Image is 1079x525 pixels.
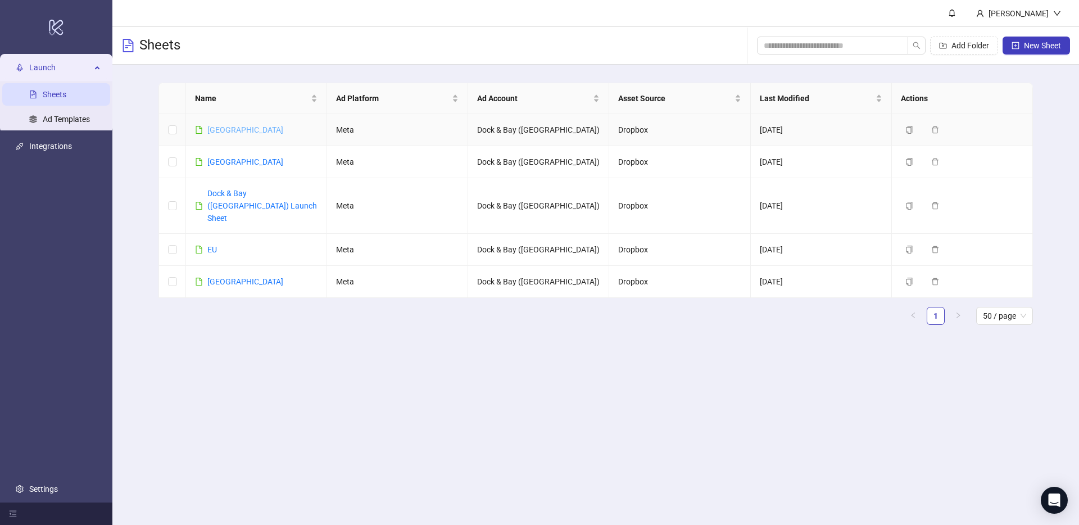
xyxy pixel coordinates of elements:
[618,92,732,105] span: Asset Source
[949,307,967,325] button: right
[1024,41,1061,50] span: New Sheet
[955,312,962,319] span: right
[905,202,913,210] span: copy
[751,178,892,234] td: [DATE]
[29,485,58,494] a: Settings
[207,157,283,166] a: [GEOGRAPHIC_DATA]
[207,189,317,223] a: Dock & Bay ([GEOGRAPHIC_DATA]) Launch Sheet
[905,278,913,286] span: copy
[29,56,91,79] span: Launch
[121,39,135,52] span: file-text
[468,266,609,298] td: Dock & Bay ([GEOGRAPHIC_DATA])
[949,307,967,325] li: Next Page
[195,278,203,286] span: file
[609,266,750,298] td: Dropbox
[904,307,922,325] li: Previous Page
[939,42,947,49] span: folder-add
[43,115,90,124] a: Ad Templates
[327,83,468,114] th: Ad Platform
[468,234,609,266] td: Dock & Bay ([GEOGRAPHIC_DATA])
[913,42,921,49] span: search
[931,158,939,166] span: delete
[139,37,180,55] h3: Sheets
[477,92,591,105] span: Ad Account
[931,246,939,254] span: delete
[186,83,327,114] th: Name
[468,114,609,146] td: Dock & Bay ([GEOGRAPHIC_DATA])
[1041,487,1068,514] div: Open Intercom Messenger
[9,510,17,518] span: menu-fold
[43,90,66,99] a: Sheets
[1012,42,1019,49] span: plus-square
[760,92,873,105] span: Last Modified
[195,158,203,166] span: file
[905,246,913,254] span: copy
[931,202,939,210] span: delete
[609,83,750,114] th: Asset Source
[468,146,609,178] td: Dock & Bay ([GEOGRAPHIC_DATA])
[751,114,892,146] td: [DATE]
[927,307,944,324] a: 1
[327,266,468,298] td: Meta
[29,142,72,151] a: Integrations
[905,126,913,134] span: copy
[207,277,283,286] a: [GEOGRAPHIC_DATA]
[948,9,956,17] span: bell
[195,126,203,134] span: file
[16,64,24,71] span: rocket
[751,266,892,298] td: [DATE]
[910,312,917,319] span: left
[984,7,1053,20] div: [PERSON_NAME]
[976,307,1033,325] div: Page Size
[327,178,468,234] td: Meta
[983,307,1026,324] span: 50 / page
[468,178,609,234] td: Dock & Bay ([GEOGRAPHIC_DATA])
[931,126,939,134] span: delete
[951,41,989,50] span: Add Folder
[195,246,203,254] span: file
[751,83,892,114] th: Last Modified
[751,234,892,266] td: [DATE]
[207,125,283,134] a: [GEOGRAPHIC_DATA]
[931,278,939,286] span: delete
[609,146,750,178] td: Dropbox
[1053,10,1061,17] span: down
[327,146,468,178] td: Meta
[1003,37,1070,55] button: New Sheet
[609,178,750,234] td: Dropbox
[930,37,998,55] button: Add Folder
[327,114,468,146] td: Meta
[609,234,750,266] td: Dropbox
[976,10,984,17] span: user
[195,92,309,105] span: Name
[609,114,750,146] td: Dropbox
[905,158,913,166] span: copy
[195,202,203,210] span: file
[892,83,1033,114] th: Actions
[327,234,468,266] td: Meta
[904,307,922,325] button: left
[336,92,450,105] span: Ad Platform
[751,146,892,178] td: [DATE]
[207,245,217,254] a: EU
[468,83,609,114] th: Ad Account
[927,307,945,325] li: 1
